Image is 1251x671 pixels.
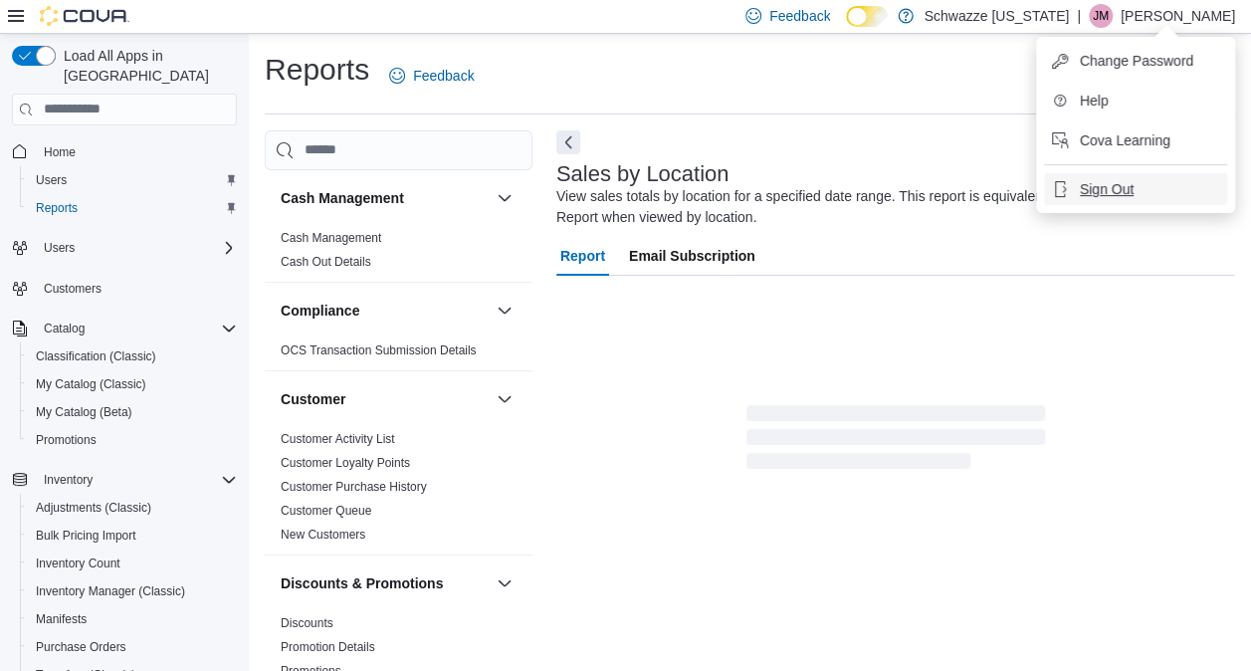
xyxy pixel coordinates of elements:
span: Users [36,172,67,188]
span: Help [1080,91,1109,111]
span: Inventory [36,468,237,492]
button: Users [20,166,245,194]
span: Purchase Orders [36,639,126,655]
button: Compliance [281,301,489,321]
span: Adjustments (Classic) [36,500,151,516]
button: Catalog [4,315,245,342]
a: Bulk Pricing Import [28,524,144,548]
span: Users [44,240,75,256]
h3: Cash Management [281,188,404,208]
button: Cova Learning [1044,124,1227,156]
div: Cash Management [265,226,532,282]
button: My Catalog (Beta) [20,398,245,426]
p: [PERSON_NAME] [1121,4,1235,28]
a: Customer Activity List [281,432,395,446]
span: Customer Loyalty Points [281,455,410,471]
span: Home [44,144,76,160]
span: Customers [44,281,102,297]
h1: Reports [265,50,369,90]
span: Inventory Manager (Classic) [28,579,237,603]
button: Inventory [4,466,245,494]
button: Compliance [493,299,517,323]
button: Help [1044,85,1227,116]
div: Customer [265,427,532,555]
h3: Sales by Location [556,162,730,186]
a: Feedback [381,56,482,96]
button: Change Password [1044,45,1227,77]
button: Cash Management [493,186,517,210]
button: My Catalog (Classic) [20,370,245,398]
span: Customer Purchase History [281,479,427,495]
span: Classification (Classic) [28,344,237,368]
a: Customer Purchase History [281,480,427,494]
button: Next [556,130,580,154]
h3: Compliance [281,301,359,321]
span: Bulk Pricing Import [36,528,136,544]
button: Catalog [36,317,93,340]
a: Discounts [281,616,333,630]
div: View sales totals by location for a specified date range. This report is equivalent to the Sales ... [556,186,1225,228]
span: Promotions [36,432,97,448]
span: My Catalog (Classic) [28,372,237,396]
a: Purchase Orders [28,635,134,659]
button: Adjustments (Classic) [20,494,245,522]
p: | [1077,4,1081,28]
button: Purchase Orders [20,633,245,661]
a: Home [36,140,84,164]
h3: Customer [281,389,345,409]
span: New Customers [281,527,365,543]
span: Cash Management [281,230,381,246]
span: Email Subscription [629,236,755,276]
button: Users [36,236,83,260]
a: OCS Transaction Submission Details [281,343,477,357]
button: Classification (Classic) [20,342,245,370]
span: Inventory Manager (Classic) [36,583,185,599]
span: Feedback [413,66,474,86]
span: Report [560,236,605,276]
span: OCS Transaction Submission Details [281,342,477,358]
span: Manifests [28,607,237,631]
span: Cova Learning [1080,130,1170,150]
a: Promotion Details [281,640,375,654]
button: Customer [493,387,517,411]
button: Sign Out [1044,173,1227,205]
button: Cash Management [281,188,489,208]
span: Feedback [769,6,830,26]
input: Dark Mode [846,6,888,27]
span: Promotions [28,428,237,452]
span: Customers [36,276,237,301]
span: Adjustments (Classic) [28,496,237,520]
button: Reports [20,194,245,222]
a: Customers [36,277,109,301]
span: Bulk Pricing Import [28,524,237,548]
span: Customer Activity List [281,431,395,447]
a: Manifests [28,607,95,631]
a: Promotions [28,428,104,452]
img: Cova [40,6,129,26]
span: Users [28,168,237,192]
span: Reports [36,200,78,216]
div: Jesse Mateyka [1089,4,1113,28]
button: Discounts & Promotions [281,573,489,593]
span: Change Password [1080,51,1193,71]
button: Bulk Pricing Import [20,522,245,550]
button: Discounts & Promotions [493,571,517,595]
span: Dark Mode [846,27,847,28]
h3: Discounts & Promotions [281,573,443,593]
a: Inventory Count [28,552,128,575]
a: Customer Queue [281,504,371,518]
a: Users [28,168,75,192]
span: Catalog [36,317,237,340]
button: Inventory [36,468,101,492]
a: Customer Loyalty Points [281,456,410,470]
span: Customer Queue [281,503,371,519]
button: Inventory Manager (Classic) [20,577,245,605]
a: Inventory Manager (Classic) [28,579,193,603]
span: Manifests [36,611,87,627]
button: Inventory Count [20,550,245,577]
span: Cash Out Details [281,254,371,270]
span: My Catalog (Beta) [28,400,237,424]
span: Home [36,139,237,164]
div: Compliance [265,338,532,370]
a: Reports [28,196,86,220]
